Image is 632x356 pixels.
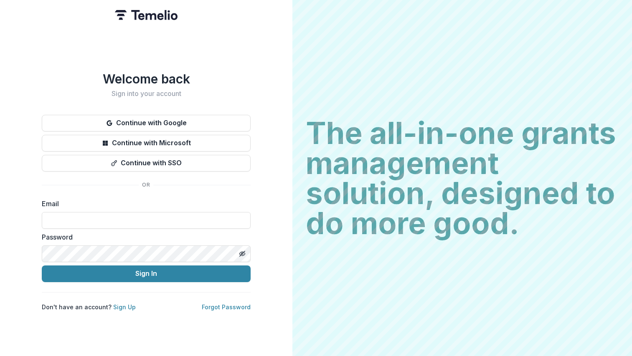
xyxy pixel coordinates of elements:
button: Continue with Microsoft [42,135,251,151]
button: Continue with Google [42,115,251,131]
h2: Sign into your account [42,90,251,98]
label: Password [42,232,246,242]
h1: Welcome back [42,71,251,86]
button: Toggle password visibility [236,247,249,260]
button: Sign In [42,265,251,282]
p: Don't have an account? [42,303,136,311]
button: Continue with SSO [42,155,251,172]
img: Temelio [115,10,178,20]
a: Sign Up [113,303,136,311]
a: Forgot Password [202,303,251,311]
label: Email [42,199,246,209]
